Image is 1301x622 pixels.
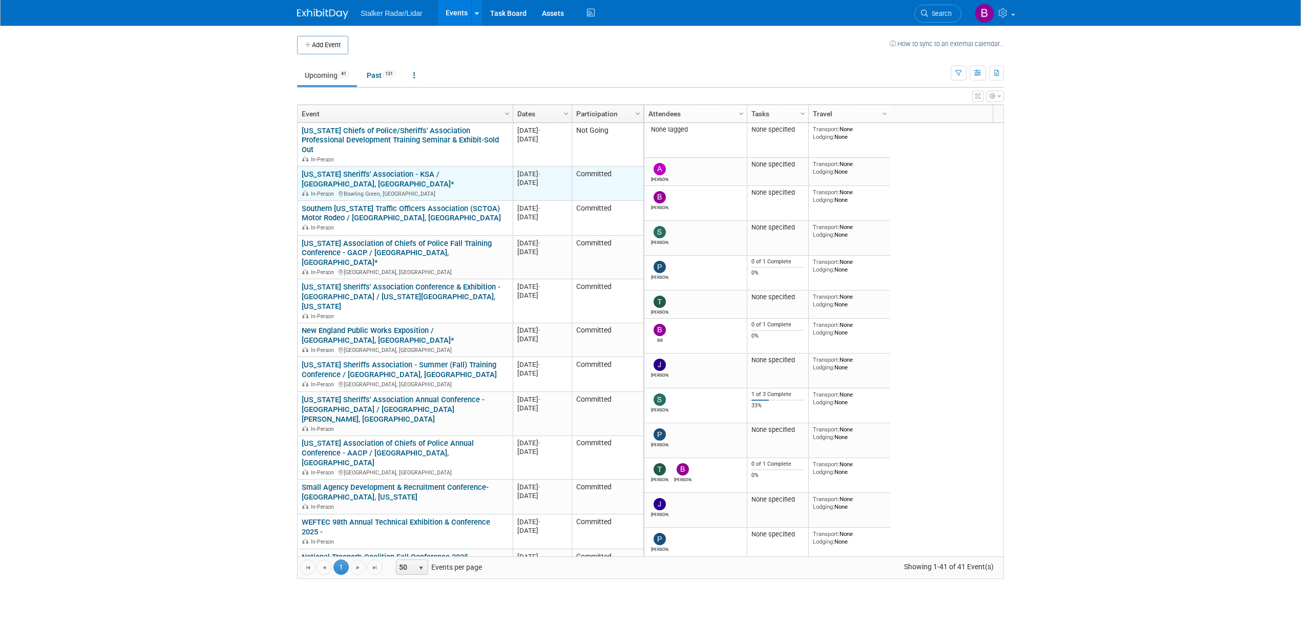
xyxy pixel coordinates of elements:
[895,559,1003,574] span: Showing 1-41 of 41 Event(s)
[304,564,312,572] span: Go to the first page
[417,564,425,572] span: select
[677,463,689,475] img: Brooke Journet
[572,549,643,584] td: Committed
[751,258,805,265] div: 0 of 1 Complete
[311,381,337,388] span: In-Person
[302,326,454,345] a: New England Public Works Exposition / [GEOGRAPHIC_DATA], [GEOGRAPHIC_DATA]*
[813,196,834,203] span: Lodging:
[538,553,540,561] span: -
[350,559,366,575] a: Go to the next page
[654,191,666,203] img: Brian Wong
[517,326,567,335] div: [DATE]
[538,326,540,334] span: -
[562,110,570,118] span: Column Settings
[396,560,414,574] span: 50
[737,110,745,118] span: Column Settings
[880,110,889,118] span: Column Settings
[751,293,805,301] div: None specified
[311,504,337,510] span: In-Person
[517,105,565,122] a: Dates
[813,293,840,300] span: Transport:
[813,223,840,231] span: Transport:
[813,356,887,371] div: None None
[361,9,423,17] span: Stalker Radar/Lidar
[311,191,337,197] span: In-Person
[338,70,349,78] span: 41
[517,395,567,404] div: [DATE]
[813,495,840,503] span: Transport:
[538,127,540,134] span: -
[572,123,643,167] td: Not Going
[311,313,337,320] span: In-Person
[813,426,840,433] span: Transport:
[502,105,513,120] a: Column Settings
[311,347,337,354] span: In-Person
[517,213,567,221] div: [DATE]
[751,495,805,504] div: None specified
[302,126,499,155] a: [US_STATE] Chiefs of Police/Sheriffs' Association Professional Development Training Seminar & Exh...
[813,189,887,203] div: None None
[538,361,540,368] span: -
[503,110,511,118] span: Column Settings
[302,504,308,509] img: In-Person Event
[813,468,834,475] span: Lodging:
[813,426,887,441] div: None None
[302,105,506,122] a: Event
[311,538,337,545] span: In-Person
[813,530,840,537] span: Transport:
[317,559,332,575] a: Go to the previous page
[517,335,567,343] div: [DATE]
[302,170,454,189] a: [US_STATE] Sheriffs' Association - KSA / [GEOGRAPHIC_DATA], [GEOGRAPHIC_DATA]*
[651,336,669,343] div: Bill Johnson
[654,393,666,406] img: Stephen Barlag
[813,168,834,175] span: Lodging:
[813,223,887,238] div: None None
[813,126,887,140] div: None None
[751,321,805,328] div: 0 of 1 Complete
[302,204,501,223] a: Southern [US_STATE] Traffic Officers Association (SCTOA) Motor Rodeo / [GEOGRAPHIC_DATA], [GEOGRA...
[302,468,508,476] div: [GEOGRAPHIC_DATA], [GEOGRAPHIC_DATA]
[813,530,887,545] div: None None
[572,392,643,436] td: Committed
[751,402,805,409] div: 33%
[651,475,669,482] div: Tommy Yates
[367,559,383,575] a: Go to the last page
[651,406,669,412] div: Stephen Barlag
[651,273,669,280] div: Patrick Fagan
[302,267,508,276] div: [GEOGRAPHIC_DATA], [GEOGRAPHIC_DATA]
[654,226,666,238] img: Scott Berry
[813,461,840,468] span: Transport:
[576,105,637,122] a: Participation
[517,135,567,143] div: [DATE]
[813,189,840,196] span: Transport:
[311,224,337,231] span: In-Person
[302,224,308,230] img: In-Person Event
[813,329,834,336] span: Lodging:
[302,189,508,198] div: Bowling Green, [GEOGRAPHIC_DATA]
[572,514,643,549] td: Committed
[517,517,567,526] div: [DATE]
[302,282,500,311] a: [US_STATE] Sheriffs' Association Conference & Exhibition - [GEOGRAPHIC_DATA] / [US_STATE][GEOGRAP...
[572,323,643,358] td: Committed
[813,133,834,140] span: Lodging:
[648,126,743,134] div: None tagged
[928,10,952,17] span: Search
[751,472,805,479] div: 0%
[890,40,1004,48] a: How to sync to an external calendar...
[751,461,805,468] div: 0 of 1 Complete
[297,36,348,54] button: Add Event
[517,239,567,247] div: [DATE]
[751,269,805,277] div: 0%
[751,126,805,134] div: None specified
[517,291,567,300] div: [DATE]
[914,5,961,23] a: Search
[517,491,567,500] div: [DATE]
[302,156,308,161] img: In-Person Event
[813,160,840,168] span: Transport:
[572,480,643,514] td: Committed
[302,439,474,467] a: [US_STATE] Association of Chiefs of Police Annual Conference - AACP / [GEOGRAPHIC_DATA], [GEOGRAP...
[654,163,666,175] img: adam holland
[813,258,887,273] div: None None
[648,105,740,122] a: Attendees
[302,469,308,474] img: In-Person Event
